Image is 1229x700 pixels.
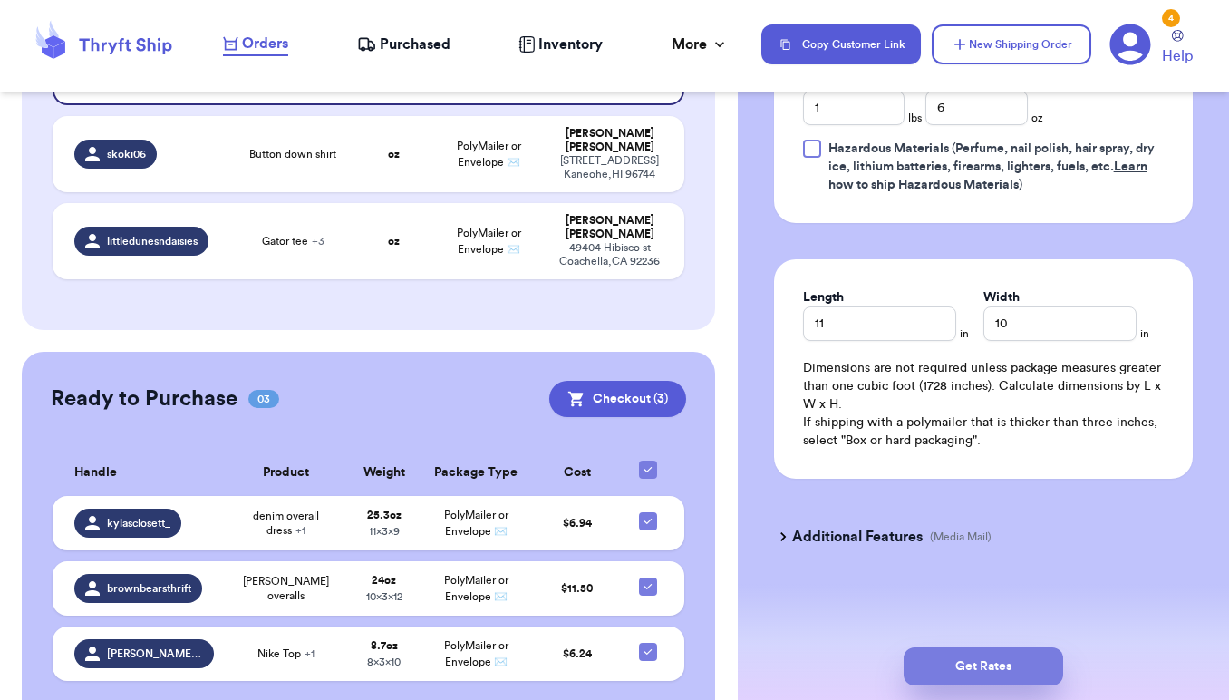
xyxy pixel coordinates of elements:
span: 8 x 3 x 10 [367,656,401,667]
a: Purchased [357,34,450,55]
a: Inventory [518,34,603,55]
span: $ 6.94 [563,518,592,529]
span: PolyMailer or Envelope ✉️ [457,141,521,168]
div: Dimensions are not required unless package measures greater than one cubic foot (1728 inches). Ca... [803,359,1164,450]
span: littledunesndaisies [107,234,198,248]
th: Weight [347,450,421,496]
button: Get Rates [904,647,1063,685]
span: Orders [242,33,288,54]
button: Copy Customer Link [761,24,921,64]
span: Handle [74,463,117,482]
button: Checkout (3) [549,381,686,417]
a: Help [1162,30,1193,67]
span: brownbearsthrift [107,581,191,596]
span: Gator tee [262,234,324,248]
span: Button down shirt [249,147,336,161]
h3: Additional Features [792,526,923,548]
span: PolyMailer or Envelope ✉️ [444,510,508,537]
strong: oz [388,236,400,247]
span: denim overall dress [236,509,336,538]
span: lbs [908,111,922,125]
div: 49404 Hibisco st Coachella , CA 92236 [556,241,663,268]
p: (Media Mail) [930,530,992,544]
span: PolyMailer or Envelope ✉️ [457,228,521,255]
th: Product [225,450,347,496]
th: Package Type [421,450,531,496]
span: [PERSON_NAME].[PERSON_NAME] [107,647,202,661]
div: 4 [1162,9,1180,27]
strong: 8.7 oz [371,640,398,651]
label: Length [803,288,844,306]
strong: 25.3 oz [367,510,402,520]
span: kylasclosett_ [107,516,170,530]
span: $ 11.50 [561,583,593,594]
span: PolyMailer or Envelope ✉️ [444,575,508,602]
strong: oz [388,149,400,160]
div: [PERSON_NAME] [PERSON_NAME] [556,127,663,154]
span: [PERSON_NAME] overalls [236,574,336,603]
a: 4 [1109,24,1151,65]
span: Help [1162,45,1193,67]
button: New Shipping Order [932,24,1091,64]
span: in [960,326,969,341]
span: + 1 [305,648,315,659]
span: oz [1031,111,1043,125]
p: If shipping with a polymailer that is thicker than three inches, select "Box or hard packaging". [803,413,1164,450]
a: Orders [223,33,288,56]
label: Width [983,288,1020,306]
span: Hazardous Materials [828,142,949,155]
div: More [672,34,729,55]
span: (Perfume, nail polish, hair spray, dry ice, lithium batteries, firearms, lighters, fuels, etc. ) [828,142,1155,191]
span: skoki06 [107,147,146,161]
strong: 24 oz [372,575,396,586]
th: Cost [531,450,623,496]
span: Purchased [380,34,450,55]
span: 10 x 3 x 12 [366,591,402,602]
span: 03 [248,390,279,408]
div: [STREET_ADDRESS] Kaneohe , HI 96744 [556,154,663,181]
span: 11 x 3 x 9 [369,526,400,537]
span: + 3 [312,236,324,247]
span: $ 6.24 [563,648,592,659]
span: + 1 [295,525,305,536]
span: Nike Top [257,647,315,661]
span: PolyMailer or Envelope ✉️ [444,640,508,667]
div: [PERSON_NAME] [PERSON_NAME] [556,214,663,241]
span: in [1140,326,1149,341]
h2: Ready to Purchase [51,384,237,413]
span: Inventory [538,34,603,55]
